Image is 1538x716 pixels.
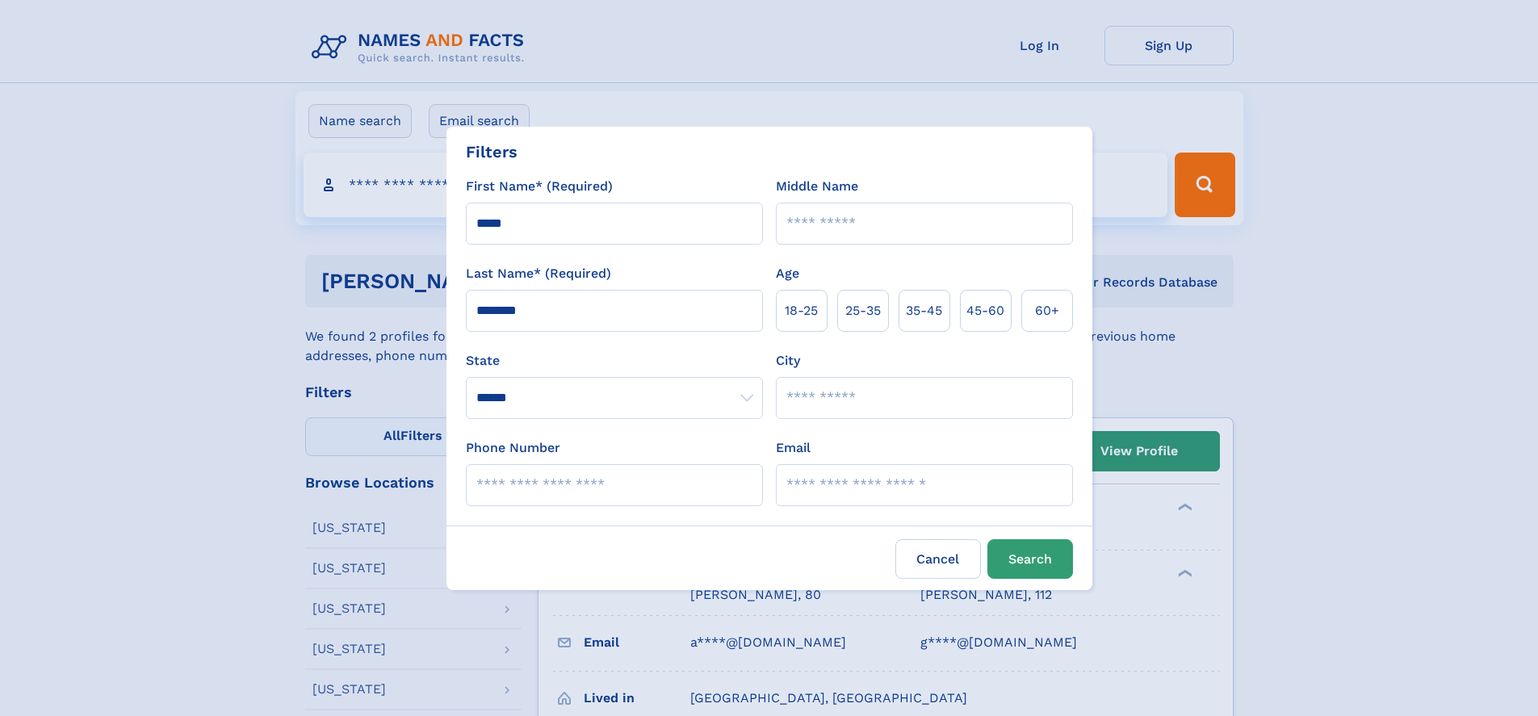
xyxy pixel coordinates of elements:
[966,301,1004,320] span: 45‑60
[1035,301,1059,320] span: 60+
[466,264,611,283] label: Last Name* (Required)
[466,140,518,164] div: Filters
[466,351,763,371] label: State
[785,301,818,320] span: 18‑25
[845,301,881,320] span: 25‑35
[895,539,981,579] label: Cancel
[776,264,799,283] label: Age
[776,351,800,371] label: City
[906,301,942,320] span: 35‑45
[776,438,811,458] label: Email
[466,177,613,196] label: First Name* (Required)
[466,438,560,458] label: Phone Number
[776,177,858,196] label: Middle Name
[987,539,1073,579] button: Search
